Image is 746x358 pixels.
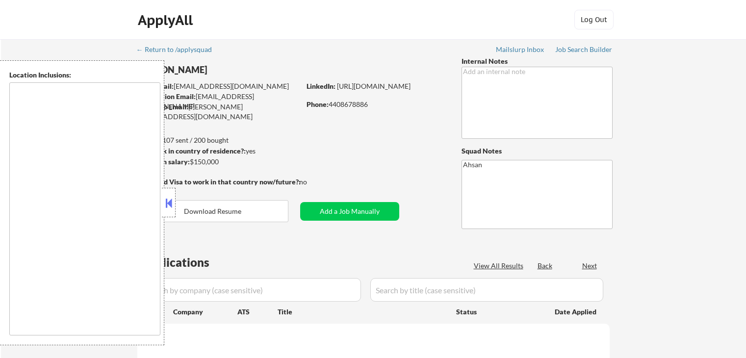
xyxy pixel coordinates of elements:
div: Next [582,261,598,271]
div: [EMAIL_ADDRESS][DOMAIN_NAME] [138,81,300,91]
div: ATS [237,307,278,317]
strong: Phone: [307,100,329,108]
div: Internal Notes [462,56,613,66]
div: 107 sent / 200 bought [137,135,300,145]
div: Applications [140,256,237,268]
div: Back [538,261,553,271]
button: Add a Job Manually [300,202,399,221]
div: Squad Notes [462,146,613,156]
div: ApplyAll [138,12,196,28]
div: Date Applied [555,307,598,317]
div: yes [137,146,297,156]
div: no [299,177,327,187]
div: [PERSON_NAME][EMAIL_ADDRESS][DOMAIN_NAME] [137,102,300,121]
button: Download Resume [137,200,288,222]
div: View All Results [474,261,526,271]
button: Log Out [574,10,614,29]
div: Mailslurp Inbox [496,46,545,53]
strong: LinkedIn: [307,82,335,90]
div: Location Inclusions: [9,70,160,80]
strong: Can work in country of residence?: [137,147,246,155]
div: [EMAIL_ADDRESS][DOMAIN_NAME] [138,92,300,111]
strong: Will need Visa to work in that country now/future?: [137,178,301,186]
input: Search by title (case sensitive) [370,278,603,302]
div: Job Search Builder [555,46,613,53]
div: Company [173,307,237,317]
a: Mailslurp Inbox [496,46,545,55]
div: 4408678886 [307,100,445,109]
div: Status [456,303,540,320]
div: ← Return to /applysquad [136,46,221,53]
a: [URL][DOMAIN_NAME] [337,82,411,90]
div: $150,000 [137,157,300,167]
div: Title [278,307,447,317]
a: ← Return to /applysquad [136,46,221,55]
input: Search by company (case sensitive) [140,278,361,302]
div: [PERSON_NAME] [137,64,339,76]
